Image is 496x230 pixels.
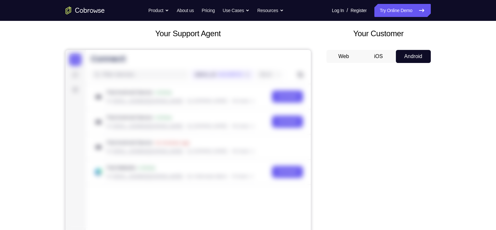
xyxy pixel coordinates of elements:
a: Try Online Demo [374,4,430,17]
input: Code entry digit 6 [151,196,164,209]
input: Code entry digit 5 [136,196,149,209]
input: Code entry digit 2 [89,196,102,209]
h2: Your Support Agent [66,28,311,39]
a: About us [177,4,194,17]
h2: Your Customer [326,28,431,39]
span: / [347,7,348,14]
button: iOS [361,50,396,63]
input: Code entry digit 3 [104,196,117,209]
a: Log In [332,4,344,17]
button: Use Cases [223,4,249,17]
input: Code entry digit 1 [73,196,86,209]
button: Resources [257,4,284,17]
button: Web [326,50,361,63]
a: Go to the home page [66,7,105,14]
input: Code entry digit 4 [120,196,133,209]
button: Android [396,50,431,63]
a: Register [351,4,367,17]
button: Product [148,4,169,17]
a: Pricing [202,4,215,17]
